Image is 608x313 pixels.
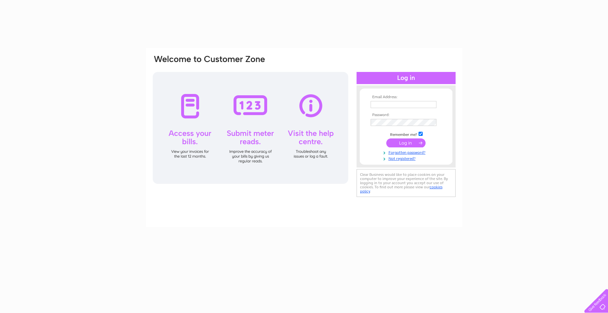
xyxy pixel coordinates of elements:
div: Clear Business would like to place cookies on your computer to improve your experience of the sit... [357,169,456,197]
input: Submit [386,138,426,147]
th: Email Address: [369,95,443,99]
th: Password: [369,113,443,117]
a: Not registered? [371,155,443,161]
td: Remember me? [369,131,443,137]
a: cookies policy [360,185,443,193]
a: Forgotten password? [371,149,443,155]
